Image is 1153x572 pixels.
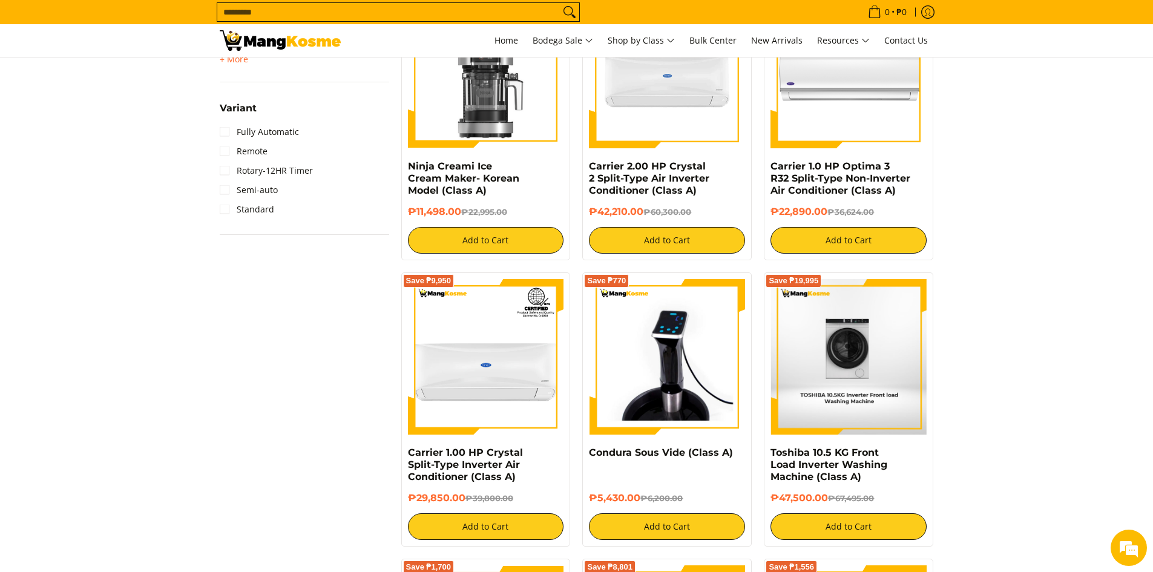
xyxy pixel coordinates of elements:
a: Shop by Class [602,24,681,57]
a: Contact Us [878,24,934,57]
span: We're online! [70,153,167,275]
span: Save ₱9,950 [406,277,452,284]
span: Resources [817,33,870,48]
span: Home [494,35,518,46]
summary: Open [220,52,248,67]
span: Save ₱19,995 [769,277,818,284]
a: Carrier 2.00 HP Crystal 2 Split-Type Air Inverter Conditioner (Class A) [589,160,709,196]
span: Variant [220,104,257,113]
img: Carrier 1.00 HP Crystal Split-Type Inverter Air Conditioner (Class A) [408,279,564,435]
h6: ₱29,850.00 [408,492,564,504]
span: • [864,5,910,19]
a: Remote [220,142,268,161]
span: Shop by Class [608,33,675,48]
summary: Open [220,104,257,122]
a: Home [488,24,524,57]
div: Minimize live chat window [199,6,228,35]
del: ₱6,200.00 [640,493,683,503]
button: Add to Cart [589,227,745,254]
span: Bulk Center [689,35,737,46]
del: ₱22,995.00 [461,207,507,217]
button: Add to Cart [589,513,745,540]
div: Chat with us now [63,68,203,84]
a: Rotary-12HR Timer [220,161,313,180]
a: Carrier 1.00 HP Crystal Split-Type Inverter Air Conditioner (Class A) [408,447,523,482]
button: Add to Cart [770,513,927,540]
span: 0 [883,8,892,16]
a: Fully Automatic [220,122,299,142]
del: ₱67,495.00 [828,493,874,503]
button: Add to Cart [408,513,564,540]
a: Bulk Center [683,24,743,57]
img: toshiba-10.5-kilogram-front-load-inverter-automatic-washing-machine-front-view [771,279,926,435]
a: Semi-auto [220,180,278,200]
nav: Main Menu [353,24,934,57]
a: New Arrivals [745,24,809,57]
img: Class A | Mang Kosme [220,30,341,51]
span: + More [220,54,248,64]
a: Ninja Creami Ice Cream Maker- Korean Model (Class A) [408,160,519,196]
a: Standard [220,200,274,219]
button: Add to Cart [408,227,564,254]
textarea: Type your message and hit 'Enter' [6,330,231,373]
a: Carrier 1.0 HP Optima 3 R32 Split-Type Non-Inverter Air Conditioner (Class A) [770,160,910,196]
span: Bodega Sale [533,33,593,48]
del: ₱39,800.00 [465,493,513,503]
del: ₱60,300.00 [643,207,691,217]
a: Bodega Sale [527,24,599,57]
span: ₱0 [895,8,908,16]
a: Toshiba 10.5 KG Front Load Inverter Washing Machine (Class A) [770,447,887,482]
a: Resources [811,24,876,57]
span: Contact Us [884,35,928,46]
a: Condura Sous Vide (Class A) [589,447,733,458]
h6: ₱47,500.00 [770,492,927,504]
del: ₱36,624.00 [827,207,874,217]
span: Save ₱8,801 [587,564,632,571]
button: Add to Cart [770,227,927,254]
span: New Arrivals [751,35,803,46]
span: Save ₱770 [587,277,626,284]
h6: ₱42,210.00 [589,206,745,218]
span: Save ₱1,556 [769,564,814,571]
span: Save ₱1,700 [406,564,452,571]
h6: ₱22,890.00 [770,206,927,218]
img: Condura Sous Vide (Class A) [589,279,745,435]
h6: ₱5,430.00 [589,492,745,504]
h6: ₱11,498.00 [408,206,564,218]
button: Search [560,3,579,21]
